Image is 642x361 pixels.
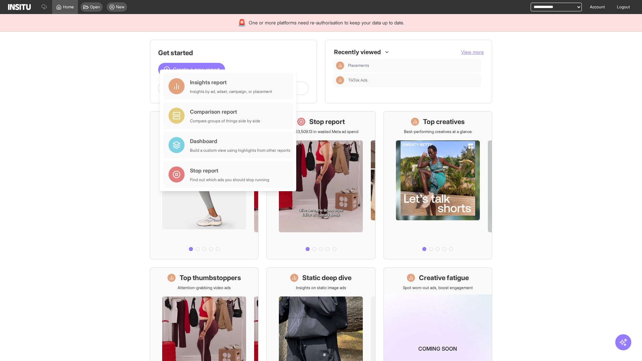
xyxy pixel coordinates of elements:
[348,63,369,68] span: Placements
[190,177,269,183] div: Find out which ads you should stop running
[190,78,272,86] div: Insights report
[336,76,344,84] div: Insights
[348,63,478,68] span: Placements
[190,148,290,153] div: Build a custom view using highlights from other reports
[348,78,367,83] span: TikTok Ads
[116,4,124,10] span: New
[190,166,269,174] div: Stop report
[190,137,290,145] div: Dashboard
[423,117,465,126] h1: Top creatives
[266,111,375,259] a: Stop reportSave £23,509.13 in wasted Meta ad spend
[302,273,351,282] h1: Static deep dive
[283,129,358,134] p: Save £23,509.13 in wasted Meta ad spend
[249,19,404,26] span: One or more platforms need re-authorisation to keep your data up to date.
[309,117,345,126] h1: Stop report
[90,4,100,10] span: Open
[348,78,478,83] span: TikTok Ads
[461,49,484,55] button: View more
[173,66,220,74] span: Create a new report
[296,285,346,290] p: Insights on static image ads
[190,89,272,94] div: Insights by ad, adset, campaign, or placement
[190,108,260,116] div: Comparison report
[404,129,472,134] p: Best-performing creatives at a glance
[190,118,260,124] div: Compare groups of things side by side
[336,62,344,70] div: Insights
[384,111,492,259] a: Top creativesBest-performing creatives at a glance
[8,4,31,10] img: Logo
[180,273,241,282] h1: Top thumbstoppers
[63,4,74,10] span: Home
[150,111,258,259] a: What's live nowSee all active ads instantly
[158,63,225,76] button: Create a new report
[178,285,231,290] p: Attention-grabbing video ads
[158,48,309,57] h1: Get started
[238,18,246,27] div: 🚨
